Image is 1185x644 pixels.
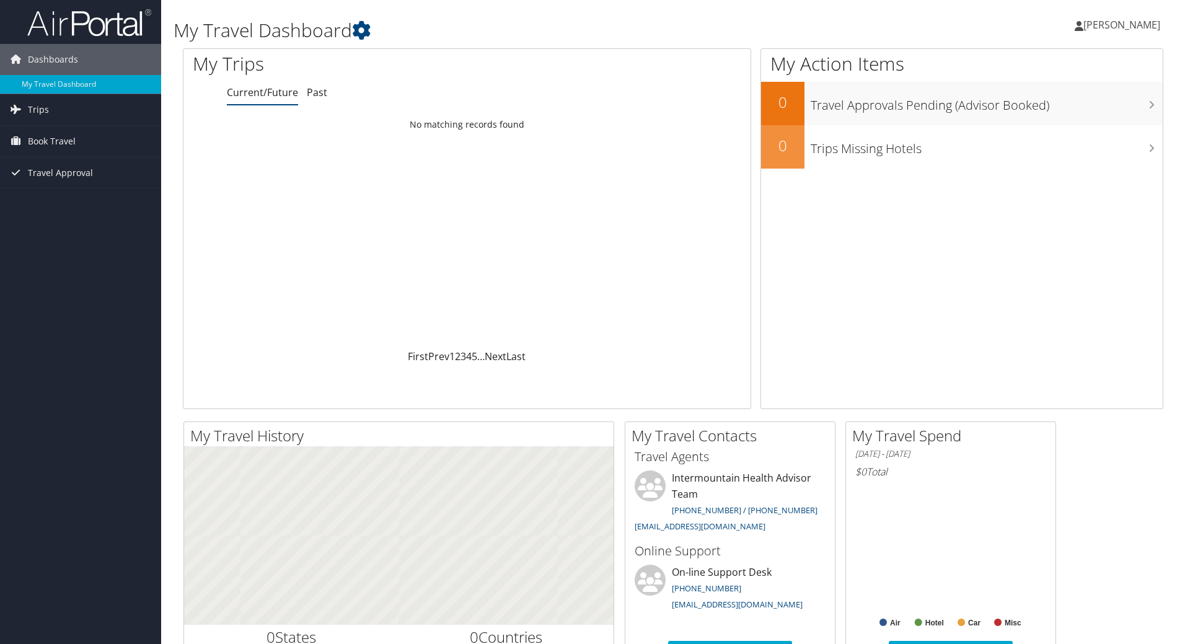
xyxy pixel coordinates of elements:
[455,350,460,363] a: 2
[466,350,472,363] a: 4
[761,51,1163,77] h1: My Action Items
[761,125,1163,169] a: 0Trips Missing Hotels
[852,425,1055,446] h2: My Travel Spend
[190,425,614,446] h2: My Travel History
[408,350,428,363] a: First
[672,583,741,594] a: [PHONE_NUMBER]
[635,448,826,465] h3: Travel Agents
[183,113,751,136] td: No matching records found
[27,8,151,37] img: airportal-logo.png
[855,465,1046,479] h6: Total
[761,82,1163,125] a: 0Travel Approvals Pending (Advisor Booked)
[761,92,804,113] h2: 0
[28,157,93,188] span: Travel Approval
[477,350,485,363] span: …
[925,619,944,627] text: Hotel
[449,350,455,363] a: 1
[193,51,505,77] h1: My Trips
[968,619,980,627] text: Car
[672,505,817,516] a: [PHONE_NUMBER] / [PHONE_NUMBER]
[428,350,449,363] a: Prev
[628,470,832,537] li: Intermountain Health Advisor Team
[635,542,826,560] h3: Online Support
[174,17,840,43] h1: My Travel Dashboard
[635,521,765,532] a: [EMAIL_ADDRESS][DOMAIN_NAME]
[632,425,835,446] h2: My Travel Contacts
[227,86,298,99] a: Current/Future
[811,90,1163,114] h3: Travel Approvals Pending (Advisor Booked)
[761,135,804,156] h2: 0
[1083,18,1160,32] span: [PERSON_NAME]
[28,94,49,125] span: Trips
[672,599,803,610] a: [EMAIL_ADDRESS][DOMAIN_NAME]
[472,350,477,363] a: 5
[1005,619,1021,627] text: Misc
[506,350,526,363] a: Last
[855,448,1046,460] h6: [DATE] - [DATE]
[28,44,78,75] span: Dashboards
[890,619,901,627] text: Air
[811,134,1163,157] h3: Trips Missing Hotels
[460,350,466,363] a: 3
[855,465,866,479] span: $0
[28,126,76,157] span: Book Travel
[628,565,832,615] li: On-line Support Desk
[1075,6,1173,43] a: [PERSON_NAME]
[485,350,506,363] a: Next
[307,86,327,99] a: Past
